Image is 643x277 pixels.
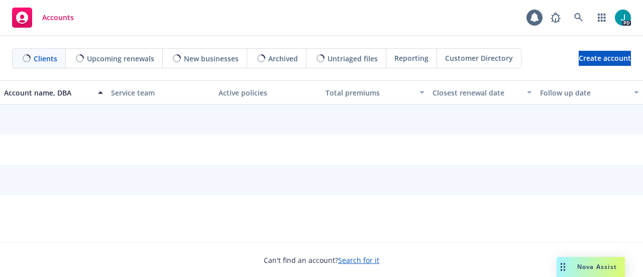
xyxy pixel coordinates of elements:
[215,80,321,105] button: Active policies
[268,53,298,64] span: Archived
[445,53,513,63] span: Customer Directory
[579,51,631,66] a: Create account
[321,80,428,105] button: Total premiums
[8,4,78,32] a: Accounts
[4,87,92,98] div: Account name, DBA
[569,8,589,28] a: Search
[579,49,631,68] span: Create account
[264,255,379,265] span: Can't find an account?
[577,262,617,271] span: Nova Assist
[540,87,628,98] div: Follow up date
[615,10,631,26] img: photo
[433,87,520,98] div: Closest renewal date
[219,87,317,98] div: Active policies
[592,8,612,28] a: Switch app
[34,53,57,64] span: Clients
[536,80,643,105] button: Follow up date
[338,255,379,265] a: Search for it
[394,53,428,63] span: Reporting
[42,14,74,22] span: Accounts
[184,53,239,64] span: New businesses
[111,87,210,98] div: Service team
[326,87,413,98] div: Total premiums
[87,53,154,64] span: Upcoming renewals
[557,257,625,277] button: Nova Assist
[428,80,535,105] button: Closest renewal date
[557,257,569,277] div: Drag to move
[546,8,566,28] a: Report a Bug
[107,80,214,105] button: Service team
[328,53,378,64] span: Untriaged files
